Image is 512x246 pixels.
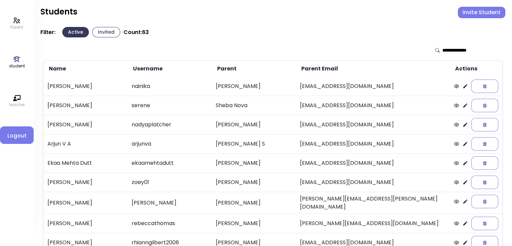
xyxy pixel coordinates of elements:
[296,214,450,233] td: [PERSON_NAME][EMAIL_ADDRESS][DOMAIN_NAME]
[212,173,296,192] td: [PERSON_NAME]
[128,115,212,134] td: nadyaplatcher
[10,24,23,30] p: Parent
[212,77,296,96] td: [PERSON_NAME]
[296,134,450,153] td: [EMAIL_ADDRESS][DOMAIN_NAME]
[454,65,477,73] span: Actions
[300,65,338,73] span: Parent Email
[296,192,450,214] td: [PERSON_NAME][EMAIL_ADDRESS][PERSON_NAME][DOMAIN_NAME]
[216,65,237,73] span: Parent
[9,94,25,108] a: teacher
[43,115,128,134] td: [PERSON_NAME]
[128,96,212,115] td: serene
[43,77,128,96] td: [PERSON_NAME]
[128,173,212,192] td: zoey01
[212,115,296,134] td: [PERSON_NAME]
[40,7,77,17] h2: Students
[212,153,296,173] td: [PERSON_NAME]
[5,132,28,140] span: Logout
[212,214,296,233] td: [PERSON_NAME]
[43,214,128,233] td: [PERSON_NAME]
[212,134,296,153] td: [PERSON_NAME] S
[296,153,450,173] td: [EMAIL_ADDRESS][DOMAIN_NAME]
[9,56,25,69] a: student
[9,102,25,108] p: teacher
[128,192,212,214] td: [PERSON_NAME]
[296,115,450,134] td: [EMAIL_ADDRESS][DOMAIN_NAME]
[43,96,128,115] td: [PERSON_NAME]
[92,27,120,37] button: Invited
[43,192,128,214] td: [PERSON_NAME]
[296,96,450,115] td: [EMAIL_ADDRESS][DOMAIN_NAME]
[458,7,505,18] button: Invite Student
[296,173,450,192] td: [EMAIL_ADDRESS][DOMAIN_NAME]
[43,173,128,192] td: [PERSON_NAME]
[62,27,89,37] button: Active
[9,63,25,69] p: student
[128,134,212,153] td: arjunva
[212,96,296,115] td: Sheba Nova
[128,77,212,96] td: nainika
[132,65,163,73] span: Username
[47,65,66,73] span: Name
[296,77,450,96] td: [EMAIL_ADDRESS][DOMAIN_NAME]
[10,17,23,30] a: Parent
[40,29,56,36] p: Filter:
[43,153,128,173] td: Ekaa Mehta Dutt
[43,134,128,153] td: Arjun V A
[124,29,149,36] p: Count: 63
[128,153,212,173] td: ekaamehtadutt
[212,192,296,214] td: [PERSON_NAME]
[128,214,212,233] td: rebeccathomas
